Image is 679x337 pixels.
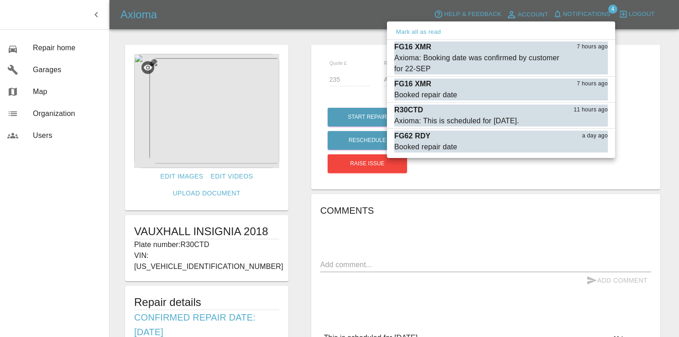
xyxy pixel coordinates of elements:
[394,116,519,126] div: Axioma: This is scheduled for [DATE].
[574,105,608,115] span: 11 hours ago
[582,132,608,141] span: a day ago
[394,53,562,74] div: Axioma: Booking date was confirmed by customer for 22-SEP
[394,42,431,53] p: FG16 XMR
[577,79,608,89] span: 7 hours ago
[394,142,457,153] div: Booked repair date
[394,90,457,100] div: Booked repair date
[394,131,430,142] p: FG62 RDY
[394,79,431,90] p: FG16 XMR
[394,27,443,37] button: Mark all as read
[394,105,423,116] p: R30CTD
[577,42,608,52] span: 7 hours ago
